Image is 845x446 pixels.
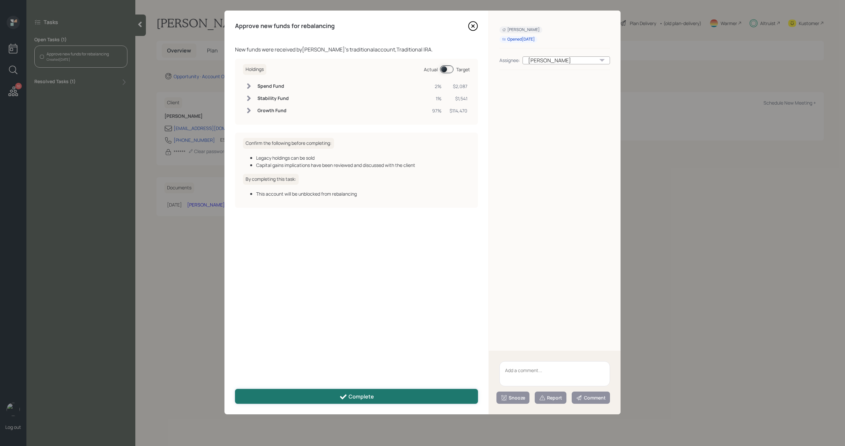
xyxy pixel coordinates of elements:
[256,162,470,169] div: Capital gains implications have been reviewed and discussed with the client
[257,108,289,113] h6: Growth Fund
[243,138,334,149] h6: Confirm the following before completing:
[257,83,289,89] h6: Spend Fund
[450,95,467,102] div: $1,541
[450,107,467,114] div: $114,470
[523,56,610,64] div: [PERSON_NAME]
[456,66,470,73] div: Target
[535,392,566,404] button: Report
[432,107,442,114] div: 97%
[243,174,299,185] h6: By completing this task:
[256,154,470,161] div: Legacy holdings can be sold
[257,96,289,101] h6: Stability Fund
[432,95,442,102] div: 1%
[496,392,529,404] button: Snooze
[450,83,467,90] div: $2,087
[235,46,478,53] div: New funds were received by [PERSON_NAME] 's traditional account, Traditional IRA .
[572,392,610,404] button: Comment
[539,395,562,401] div: Report
[576,395,606,401] div: Comment
[502,37,535,42] div: Opened [DATE]
[424,66,438,73] div: Actual
[339,393,374,401] div: Complete
[501,395,525,401] div: Snooze
[432,83,442,90] div: 2%
[243,64,266,75] h6: Holdings
[502,27,540,33] div: [PERSON_NAME]
[256,190,470,197] div: This account will be unblocked from rebalancing
[235,22,335,30] h4: Approve new funds for rebalancing
[499,57,520,64] div: Assignee:
[235,389,478,404] button: Complete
